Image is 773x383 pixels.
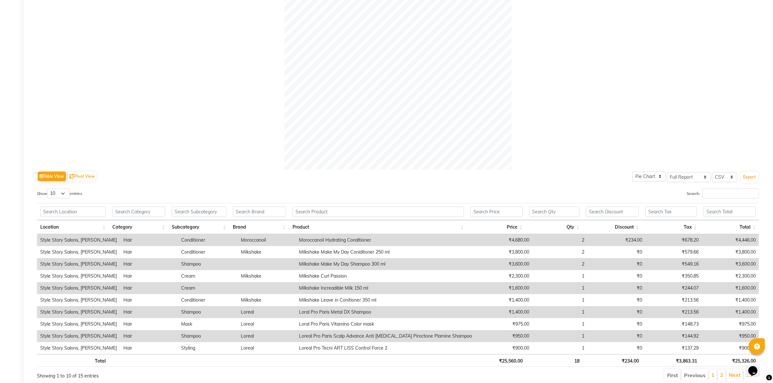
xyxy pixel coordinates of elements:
td: ₹0 [588,342,645,354]
input: Search Location [40,207,106,217]
td: Milkshake Leave in Conitioner 350 ml [296,294,475,306]
td: Hair [120,270,178,282]
td: Milkshake Make My Day Coniditoner 250 ml [296,246,475,258]
th: Tax: activate to sort column ascending [642,220,700,234]
td: Loreal [238,330,296,342]
td: Milkshake [238,246,296,258]
div: Showing 1 to 10 of 15 entries [37,369,332,379]
td: Hair [120,318,178,330]
iframe: chat widget [746,357,767,377]
td: Loreal [238,306,296,318]
td: Style Story Salons, [PERSON_NAME] [37,342,120,354]
td: ₹0 [588,318,645,330]
td: ₹1,400.00 [702,306,759,318]
th: Total [37,354,109,367]
td: ₹2,300.00 [702,270,759,282]
th: ₹25,560.00 [467,354,526,367]
input: Search Category [112,207,165,217]
td: Milkshake Make My Day Shampoo 300 ml [296,258,475,270]
input: Search Price [470,207,523,217]
td: ₹3,800.00 [475,246,532,258]
td: ₹1,400.00 [475,294,532,306]
th: Total: activate to sort column ascending [700,220,759,234]
td: Style Story Salons, [PERSON_NAME] [37,270,120,282]
td: 2 [532,258,588,270]
td: Loreal Pro Paris Scalp Advance Anti [MEDICAL_DATA] Piroctone Plamine Shampoo [296,330,475,342]
a: 1 [711,372,715,378]
th: Subcategory: activate to sort column ascending [168,220,230,234]
select: Showentries [47,188,70,198]
td: ₹950.00 [702,330,759,342]
td: Shampoo [178,330,238,342]
td: ₹0 [588,306,645,318]
td: Milkshake Curl Passion [296,270,475,282]
td: 1 [532,294,588,306]
th: Qty: activate to sort column ascending [526,220,583,234]
td: Style Story Salons, [PERSON_NAME] [37,318,120,330]
td: ₹0 [588,294,645,306]
td: 1 [532,330,588,342]
a: Next [729,372,741,378]
td: ₹350.85 [645,270,702,282]
td: ₹213.56 [645,294,702,306]
td: Cream [178,282,238,294]
td: ₹137.29 [645,342,702,354]
td: ₹234.00 [588,234,645,246]
th: Price: activate to sort column ascending [467,220,526,234]
td: Hair [120,342,178,354]
td: Style Story Salons, [PERSON_NAME] [37,258,120,270]
td: 1 [532,306,588,318]
td: ₹975.00 [702,318,759,330]
td: ₹900.00 [702,342,759,354]
td: 1 [532,318,588,330]
td: ₹975.00 [475,318,532,330]
th: ₹25,326.00 [700,354,759,367]
td: Shampoo [178,306,238,318]
td: Hair [120,258,178,270]
td: Hair [120,330,178,342]
td: 2 [532,246,588,258]
td: ₹144.92 [645,330,702,342]
td: Mask [178,318,238,330]
input: Search Brand [233,207,286,217]
input: Search Tax [645,207,697,217]
td: ₹4,680.00 [475,234,532,246]
td: ₹0 [588,258,645,270]
td: Style Story Salons, [PERSON_NAME] [37,234,120,246]
td: Milkshake Increadible Milk 150 ml [296,282,475,294]
td: Hair [120,306,178,318]
td: Hair [120,234,178,246]
input: Search Total [704,207,756,217]
th: ₹234.00 [583,354,642,367]
td: 1 [532,342,588,354]
td: 1 [532,282,588,294]
td: Hair [120,246,178,258]
td: Cream [178,270,238,282]
a: 2 [720,372,723,378]
th: Discount: activate to sort column ascending [583,220,642,234]
td: Loreal [238,318,296,330]
td: 1 [532,270,588,282]
td: Hair [120,282,178,294]
input: Search Discount [586,207,639,217]
button: Export [741,172,758,183]
th: Location: activate to sort column ascending [37,220,109,234]
button: Table View [38,172,66,181]
td: ₹213.56 [645,306,702,318]
td: ₹2,300.00 [475,270,532,282]
td: ₹1,400.00 [475,306,532,318]
td: ₹0 [588,270,645,282]
td: ₹1,400.00 [702,294,759,306]
button: Pivot View [68,172,96,181]
td: Shampoo [178,258,238,270]
td: ₹0 [588,330,645,342]
td: ₹4,446.00 [702,234,759,246]
label: Search: [687,188,759,198]
td: ₹950.00 [475,330,532,342]
td: ₹148.73 [645,318,702,330]
td: ₹3,600.00 [702,258,759,270]
td: ₹244.07 [645,282,702,294]
td: Loreal [238,342,296,354]
td: ₹0 [588,282,645,294]
td: ₹900.00 [475,342,532,354]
